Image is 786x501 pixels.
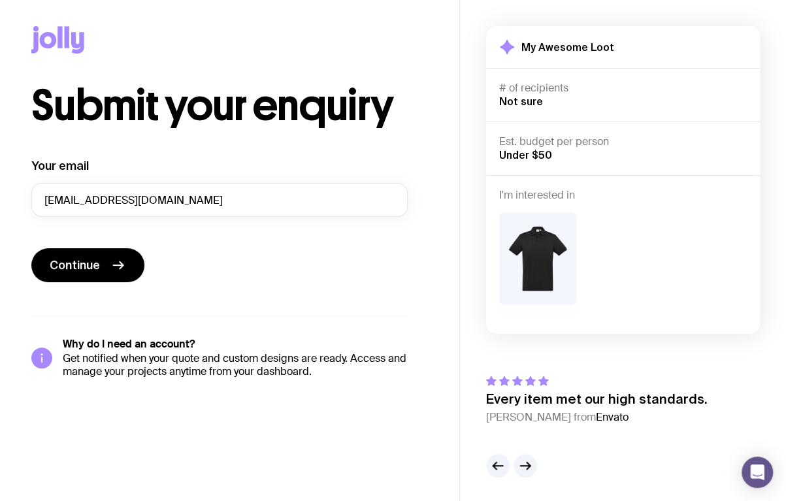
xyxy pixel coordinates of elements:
[742,457,773,488] div: Open Intercom Messenger
[499,95,543,107] span: Not sure
[31,85,428,127] h1: Submit your enquiry
[31,158,89,174] label: Your email
[31,248,144,282] button: Continue
[31,183,408,217] input: you@email.com
[486,391,708,407] p: Every item met our high standards.
[63,338,408,351] h5: Why do I need an account?
[499,189,747,202] h4: I'm interested in
[499,82,747,95] h4: # of recipients
[521,40,614,54] h2: My Awesome Loot
[596,410,629,424] span: Envato
[499,149,552,161] span: Under $50
[499,135,747,148] h4: Est. budget per person
[63,352,408,378] p: Get notified when your quote and custom designs are ready. Access and manage your projects anytim...
[50,257,100,273] span: Continue
[486,410,708,425] cite: [PERSON_NAME] from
